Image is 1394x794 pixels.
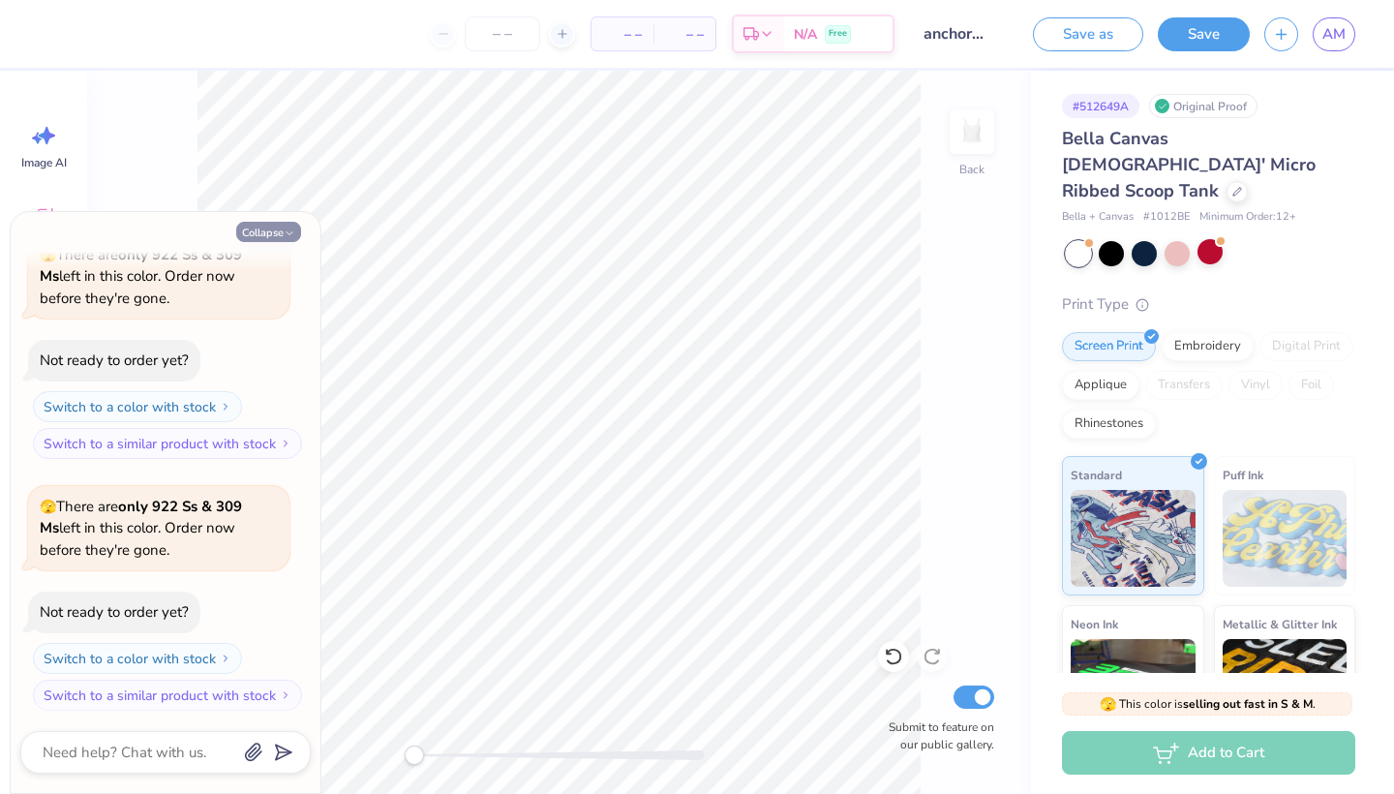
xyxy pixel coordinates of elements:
[953,112,991,151] img: Back
[40,245,242,308] span: There are left in this color. Order now before they're gone.
[1071,614,1118,634] span: Neon Ink
[220,401,231,412] img: Switch to a color with stock
[40,498,56,516] span: 🫣
[1062,410,1156,439] div: Rhinestones
[1199,209,1296,226] span: Minimum Order: 12 +
[40,602,189,622] div: Not ready to order yet?
[33,643,242,674] button: Switch to a color with stock
[1062,127,1316,202] span: Bella Canvas [DEMOGRAPHIC_DATA]' Micro Ribbed Scoop Tank
[909,15,1004,53] input: Untitled Design
[1100,695,1116,714] span: 🫣
[1071,465,1122,485] span: Standard
[959,161,985,178] div: Back
[1313,17,1355,51] a: AM
[40,246,56,264] span: 🫣
[1062,209,1134,226] span: Bella + Canvas
[405,746,424,765] div: Accessibility label
[40,497,242,538] strong: only 922 Ss & 309 Ms
[465,16,540,51] input: – –
[33,428,302,459] button: Switch to a similar product with stock
[1062,293,1355,316] div: Print Type
[280,689,291,701] img: Switch to a similar product with stock
[1062,332,1156,361] div: Screen Print
[1223,614,1337,634] span: Metallic & Glitter Ink
[878,718,994,753] label: Submit to feature on our public gallery.
[1062,371,1139,400] div: Applique
[1071,639,1196,736] img: Neon Ink
[603,24,642,45] span: – –
[1288,371,1334,400] div: Foil
[1183,696,1313,712] strong: selling out fast in S & M
[1223,490,1348,587] img: Puff Ink
[40,351,189,370] div: Not ready to order yet?
[665,24,704,45] span: – –
[1259,332,1353,361] div: Digital Print
[220,653,231,664] img: Switch to a color with stock
[33,391,242,422] button: Switch to a color with stock
[1223,465,1263,485] span: Puff Ink
[1149,94,1258,118] div: Original Proof
[21,155,67,170] span: Image AI
[1145,371,1223,400] div: Transfers
[1322,23,1346,46] span: AM
[40,497,242,560] span: There are left in this color. Order now before they're gone.
[280,438,291,449] img: Switch to a similar product with stock
[1071,490,1196,587] img: Standard
[794,24,817,45] span: N/A
[33,680,302,711] button: Switch to a similar product with stock
[1223,639,1348,736] img: Metallic & Glitter Ink
[829,27,847,41] span: Free
[236,222,301,242] button: Collapse
[1158,17,1250,51] button: Save
[1228,371,1283,400] div: Vinyl
[1162,332,1254,361] div: Embroidery
[1143,209,1190,226] span: # 1012BE
[1062,94,1139,118] div: # 512649A
[1033,17,1143,51] button: Save as
[1100,695,1316,713] span: This color is .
